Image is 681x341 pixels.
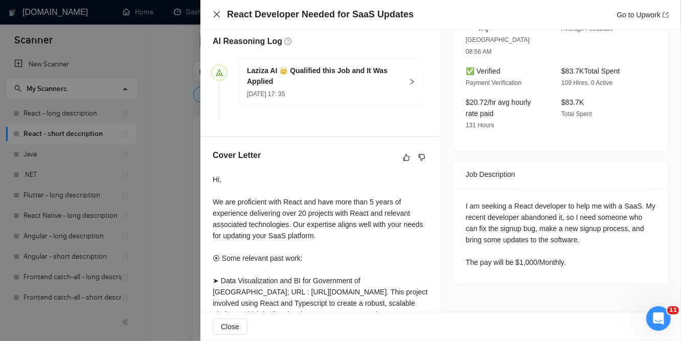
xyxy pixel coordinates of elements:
[561,79,612,86] span: 109 Hires, 0 Active
[213,10,221,19] button: Close
[466,98,531,118] span: $20.72/hr avg hourly rate paid
[213,10,221,18] span: close
[213,149,261,162] h5: Cover Letter
[466,122,494,129] span: 131 Hours
[284,38,291,45] span: question-circle
[466,67,501,75] span: ✅ Verified
[213,319,247,335] button: Close
[247,65,403,87] h5: Laziza AI 👑 Qualified this Job and It Was Applied
[213,35,282,48] h5: AI Reasoning Log
[466,36,530,55] span: [GEOGRAPHIC_DATA] 08:56 AM
[247,90,285,98] span: [DATE] 17: 35
[663,12,669,18] span: export
[667,306,679,314] span: 11
[416,151,428,164] button: dislike
[418,153,425,162] span: dislike
[216,69,223,76] span: send
[221,321,239,332] span: Close
[466,161,656,188] div: Job Description
[561,110,592,118] span: Total Spent
[466,79,521,86] span: Payment Verification
[466,200,656,268] div: I am seeking a React developer to help me with a SaaS. My recent developer abandoned it, so I nee...
[646,306,671,331] iframe: Intercom live chat
[227,8,414,21] h4: React Developer Needed for SaaS Updates
[617,11,669,19] a: Go to Upworkexport
[409,79,415,85] span: right
[403,153,410,162] span: like
[561,98,584,106] span: $83.7K
[400,151,413,164] button: like
[561,67,620,75] span: $83.7K Total Spent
